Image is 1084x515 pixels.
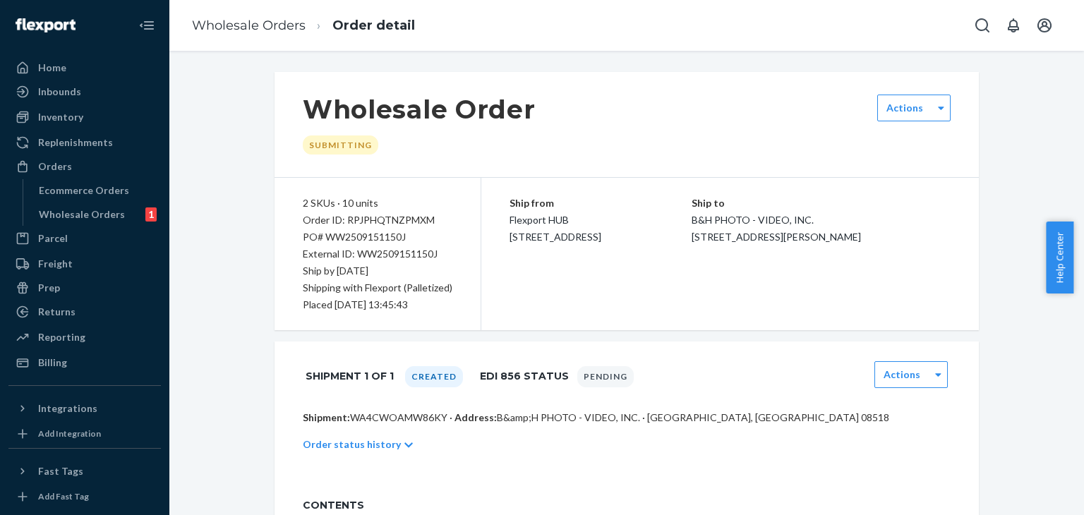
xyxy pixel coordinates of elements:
span: B&H PHOTO - VIDEO, INC. [STREET_ADDRESS][PERSON_NAME] [692,214,861,243]
div: Home [38,61,66,75]
button: Close Navigation [133,11,161,40]
div: Order ID: RPJPHQTNZPMXM [303,212,452,229]
a: Parcel [8,227,161,250]
div: Integrations [38,401,97,416]
div: Submitting [303,135,378,154]
a: Reporting [8,326,161,349]
a: Freight [8,253,161,275]
div: Billing [38,356,67,370]
a: Home [8,56,161,79]
h1: EDI 856 Status [480,361,569,391]
a: Add Integration [8,425,161,442]
a: Wholesale Orders1 [32,203,162,226]
a: Inventory [8,106,161,128]
button: Fast Tags [8,460,161,483]
a: Prep [8,277,161,299]
a: Ecommerce Orders [32,179,162,202]
span: Shipment: [303,411,350,423]
div: Replenishments [38,135,113,150]
img: Flexport logo [16,18,76,32]
div: Ecommerce Orders [39,183,129,198]
a: Order detail [332,18,415,33]
h1: Wholesale Order [303,95,536,124]
a: Orders [8,155,161,178]
div: Add Integration [38,428,101,440]
button: Open notifications [999,11,1028,40]
button: Integrations [8,397,161,420]
div: Fast Tags [38,464,83,478]
span: Flexport HUB [STREET_ADDRESS] [510,214,601,243]
div: PO# WW2509151150J [303,229,452,246]
p: Order status history [303,437,401,452]
div: Created [405,366,463,387]
div: Prep [38,281,60,295]
label: Actions [886,101,923,115]
div: 2 SKUs · 10 units [303,195,452,212]
div: Placed [DATE] 13:45:43 [303,296,452,313]
button: Open Search Box [968,11,996,40]
div: External ID: WW2509151150J [303,246,452,262]
span: Address: [454,411,497,423]
div: Pending [577,366,634,387]
p: Ship from [510,195,692,212]
div: Inbounds [38,85,81,99]
button: Open account menu [1030,11,1059,40]
a: Inbounds [8,80,161,103]
h1: Shipment 1 of 1 [306,361,394,391]
a: Replenishments [8,131,161,154]
div: Freight [38,257,73,271]
iframe: Find more information here [820,111,1084,515]
p: Ship by [DATE] [303,262,452,279]
div: Inventory [38,110,83,124]
div: Parcel [38,231,68,246]
div: Wholesale Orders [39,207,125,222]
ol: breadcrumbs [181,5,426,47]
div: Add Fast Tag [38,490,89,502]
div: Returns [38,305,76,319]
a: Billing [8,351,161,374]
a: Wholesale Orders [192,18,306,33]
a: Returns [8,301,161,323]
a: Add Fast Tag [8,488,161,505]
p: Shipping with Flexport (Palletized) [303,279,452,296]
p: Ship to [692,195,951,212]
span: CONTENTS [303,498,951,512]
div: Orders [38,159,72,174]
div: 1 [145,207,157,222]
p: WA4CWOAMW86KY · B&amp;H PHOTO - VIDEO, INC. · [GEOGRAPHIC_DATA], [GEOGRAPHIC_DATA] 08518 [303,411,951,425]
div: Reporting [38,330,85,344]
